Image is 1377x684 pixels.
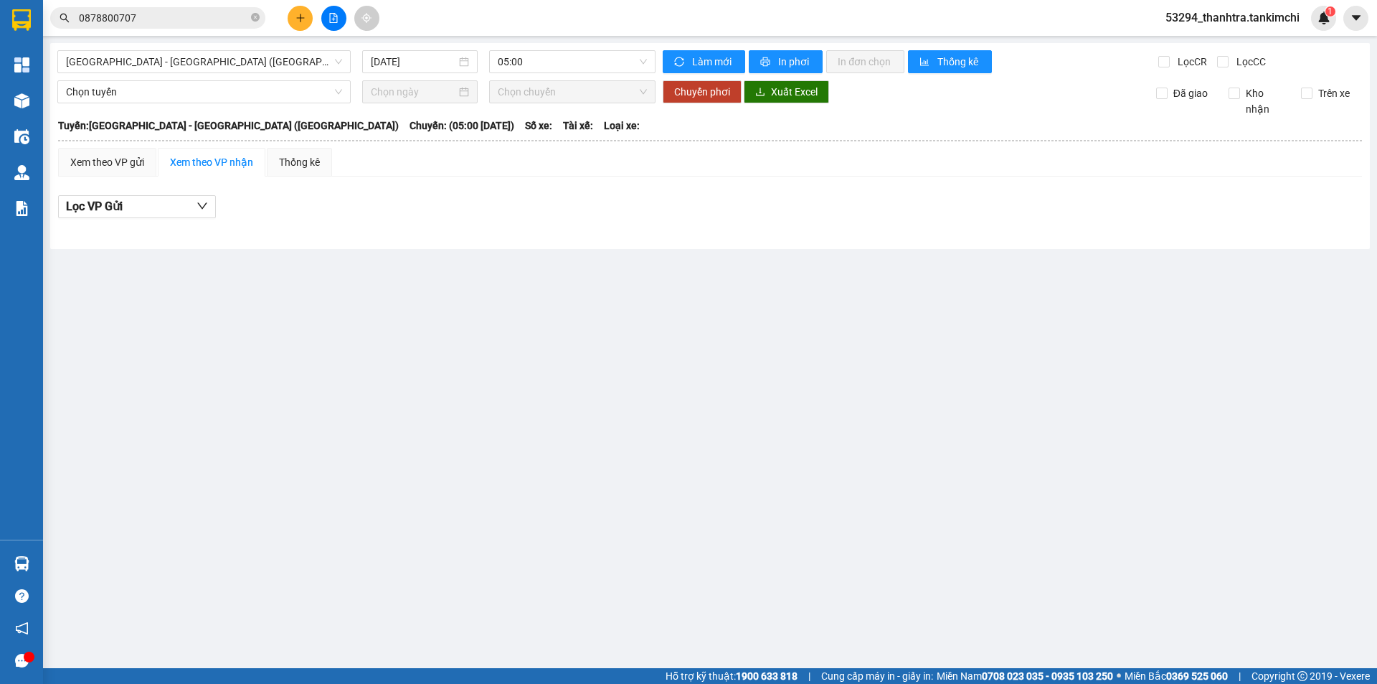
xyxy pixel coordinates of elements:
span: 53294_thanhtra.tankimchi [1154,9,1311,27]
button: Lọc VP Gửi [58,195,216,218]
span: Kho nhận [1240,85,1290,117]
span: aim [361,13,372,23]
span: notification [15,622,29,635]
span: Lọc VP Gửi [66,197,123,215]
img: warehouse-icon [14,129,29,144]
button: syncLàm mới [663,50,745,73]
div: Xem theo VP gửi [70,154,144,170]
span: 05:00 [498,51,647,72]
span: close-circle [251,13,260,22]
img: dashboard-icon [14,57,29,72]
button: aim [354,6,379,31]
button: printerIn phơi [749,50,823,73]
span: close-circle [251,11,260,25]
span: Thống kê [937,54,980,70]
button: file-add [321,6,346,31]
span: caret-down [1350,11,1363,24]
img: warehouse-icon [14,556,29,571]
strong: 0369 525 060 [1166,670,1228,682]
span: Loại xe: [604,118,640,133]
span: Trên xe [1312,85,1355,101]
span: Lọc CR [1172,54,1209,70]
span: Hỗ trợ kỹ thuật: [666,668,798,684]
button: downloadXuất Excel [744,80,829,103]
sup: 1 [1325,6,1335,17]
span: Chọn tuyến [66,81,342,103]
button: plus [288,6,313,31]
img: warehouse-icon [14,93,29,108]
span: down [197,200,208,212]
div: Xem theo VP nhận [170,154,253,170]
span: Miền Nam [937,668,1113,684]
span: Miền Bắc [1125,668,1228,684]
input: 15/08/2025 [371,54,456,70]
span: Chọn chuyến [498,81,647,103]
span: Làm mới [692,54,734,70]
span: Tài xế: [563,118,593,133]
span: ⚪️ [1117,673,1121,679]
img: logo-vxr [12,9,31,31]
button: caret-down [1343,6,1368,31]
span: Chuyến: (05:00 [DATE]) [410,118,514,133]
span: Đà Nẵng - Hà Nội (Hàng) [66,51,342,72]
b: Tuyến: [GEOGRAPHIC_DATA] - [GEOGRAPHIC_DATA] ([GEOGRAPHIC_DATA]) [58,120,399,131]
span: Cung cấp máy in - giấy in: [821,668,933,684]
strong: 1900 633 818 [736,670,798,682]
span: plus [295,13,306,23]
span: sync [674,57,686,68]
img: icon-new-feature [1317,11,1330,24]
span: In phơi [778,54,811,70]
input: Chọn ngày [371,84,456,100]
span: 1 [1328,6,1333,17]
img: solution-icon [14,201,29,216]
span: copyright [1297,671,1307,681]
span: | [1239,668,1241,684]
span: Lọc CC [1231,54,1268,70]
button: bar-chartThống kê [908,50,992,73]
span: Đã giao [1168,85,1213,101]
span: printer [760,57,772,68]
span: Số xe: [525,118,552,133]
strong: 0708 023 035 - 0935 103 250 [982,670,1113,682]
img: warehouse-icon [14,165,29,180]
span: file-add [328,13,339,23]
span: question-circle [15,589,29,603]
div: Thống kê [279,154,320,170]
span: search [60,13,70,23]
span: | [808,668,810,684]
input: Tìm tên, số ĐT hoặc mã đơn [79,10,248,26]
button: In đơn chọn [826,50,904,73]
button: Chuyển phơi [663,80,742,103]
span: message [15,654,29,667]
span: bar-chart [919,57,932,68]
